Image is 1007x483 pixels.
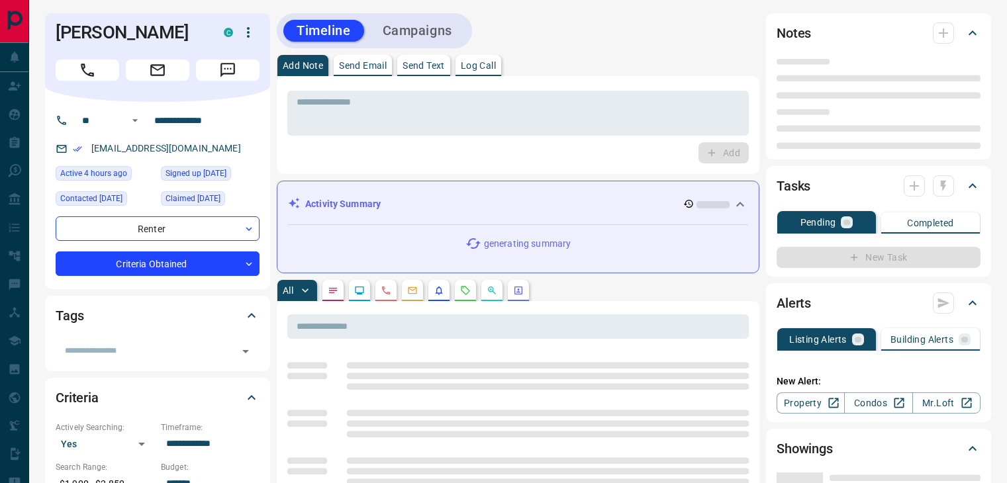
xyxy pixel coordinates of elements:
[161,191,260,210] div: Wed Aug 06 2025
[56,433,154,455] div: Yes
[369,20,465,42] button: Campaigns
[777,433,981,464] div: Showings
[127,112,143,128] button: Open
[844,392,912,414] a: Condos
[907,218,954,228] p: Completed
[224,28,233,37] div: condos.ca
[56,421,154,433] p: Actively Searching:
[56,166,154,185] div: Fri Aug 15 2025
[60,192,122,205] span: Contacted [DATE]
[283,20,364,42] button: Timeline
[56,216,260,241] div: Renter
[777,170,981,202] div: Tasks
[381,285,391,296] svg: Calls
[161,421,260,433] p: Timeframe:
[354,285,365,296] svg: Lead Browsing Activity
[434,285,444,296] svg: Listing Alerts
[407,285,418,296] svg: Emails
[484,237,571,251] p: generating summary
[283,286,293,295] p: All
[56,382,260,414] div: Criteria
[56,300,260,331] div: Tags
[777,17,981,49] div: Notes
[56,191,154,210] div: Thu Aug 07 2025
[339,61,387,70] p: Send Email
[196,60,260,81] span: Message
[56,22,204,43] h1: [PERSON_NAME]
[460,285,471,296] svg: Requests
[403,61,445,70] p: Send Text
[56,461,154,473] p: Search Range:
[166,167,226,180] span: Signed up [DATE]
[236,342,255,361] button: Open
[166,192,220,205] span: Claimed [DATE]
[461,61,496,70] p: Log Call
[777,392,845,414] a: Property
[777,287,981,319] div: Alerts
[912,392,981,414] a: Mr.Loft
[283,61,323,70] p: Add Note
[91,143,241,154] a: [EMAIL_ADDRESS][DOMAIN_NAME]
[789,335,847,344] p: Listing Alerts
[56,305,83,326] h2: Tags
[890,335,953,344] p: Building Alerts
[161,166,260,185] div: Fri Sep 15 2017
[56,251,260,276] div: Criteria Obtained
[56,387,99,408] h2: Criteria
[777,374,981,388] p: New Alert:
[777,175,810,197] h2: Tasks
[777,22,811,44] h2: Notes
[161,461,260,473] p: Budget:
[126,60,189,81] span: Email
[513,285,524,296] svg: Agent Actions
[800,218,836,227] p: Pending
[73,144,82,154] svg: Email Verified
[56,60,119,81] span: Call
[60,167,127,180] span: Active 4 hours ago
[777,292,811,314] h2: Alerts
[777,438,833,459] h2: Showings
[305,197,381,211] p: Activity Summary
[288,192,748,216] div: Activity Summary
[487,285,497,296] svg: Opportunities
[328,285,338,296] svg: Notes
